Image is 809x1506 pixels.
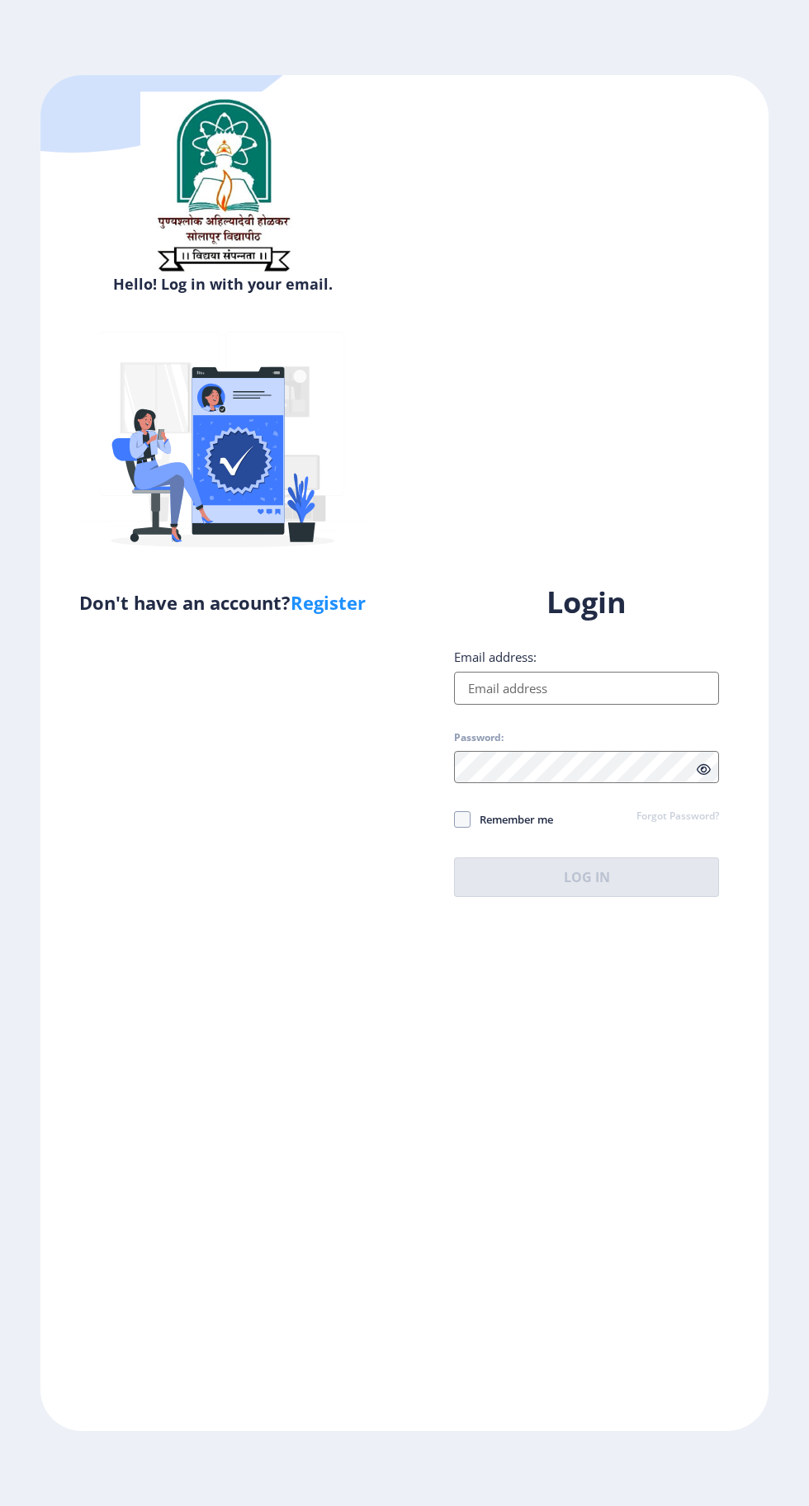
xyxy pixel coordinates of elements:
span: Remember me [471,810,553,829]
h5: Don't have an account? [53,589,392,616]
input: Email address [454,672,719,705]
a: Register [291,590,366,615]
a: Forgot Password? [636,810,719,824]
label: Password: [454,731,504,744]
button: Log In [454,857,719,897]
img: sulogo.png [140,92,305,278]
h6: Hello! Log in with your email. [53,274,392,294]
h1: Login [454,583,719,622]
img: Verified-rafiki.svg [78,300,367,589]
label: Email address: [454,649,537,665]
